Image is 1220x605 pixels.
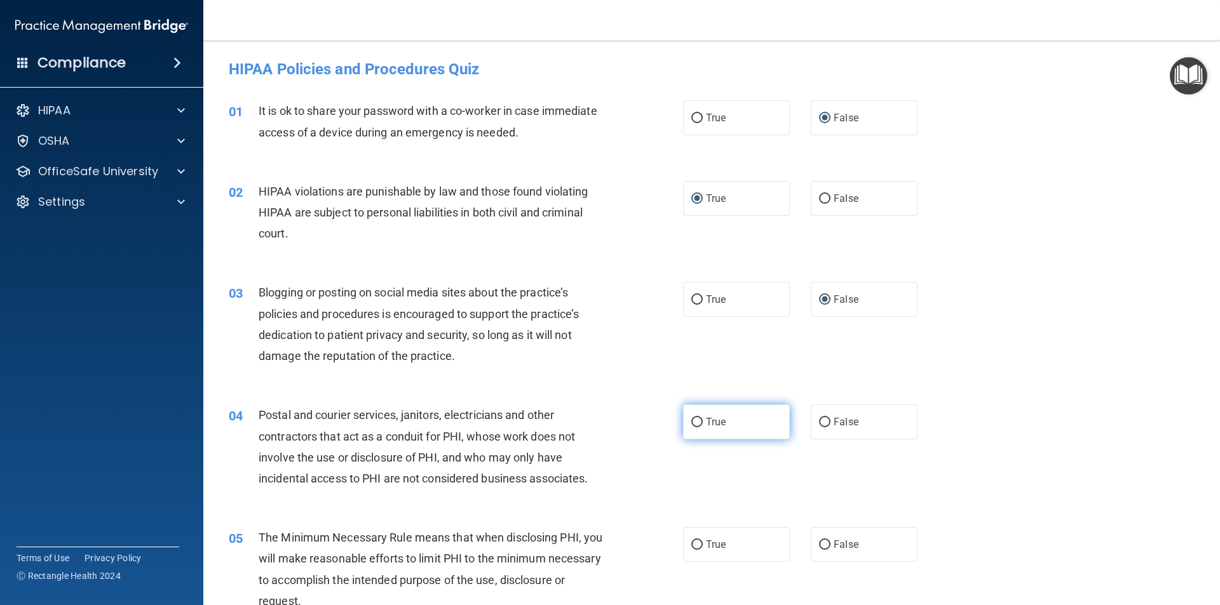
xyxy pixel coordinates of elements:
span: HIPAA violations are punishable by law and those found violating HIPAA are subject to personal li... [259,185,588,240]
input: False [819,295,830,305]
a: Privacy Policy [85,552,142,564]
img: PMB logo [15,13,188,39]
input: True [691,194,703,204]
span: Blogging or posting on social media sites about the practice’s policies and procedures is encoura... [259,286,579,362]
p: OSHA [38,133,70,149]
input: False [819,540,830,550]
span: It is ok to share your password with a co-worker in case immediate access of a device during an e... [259,104,597,138]
span: 03 [229,286,243,301]
input: False [819,418,830,427]
span: False [834,416,858,428]
a: Terms of Use [17,552,69,564]
input: True [691,540,703,550]
span: False [834,192,858,204]
input: True [691,295,703,305]
span: False [834,293,858,305]
span: 05 [229,531,243,546]
a: HIPAA [15,103,185,118]
span: True [706,112,726,124]
span: Ⓒ Rectangle Health 2024 [17,569,121,582]
p: HIPAA [38,103,71,118]
a: OfficeSafe University [15,164,185,179]
span: True [706,192,726,204]
a: Settings [15,194,185,209]
input: True [691,418,703,427]
span: True [706,416,726,428]
span: 02 [229,185,243,200]
input: False [819,194,830,204]
p: OfficeSafe University [38,164,158,179]
span: 01 [229,104,243,119]
span: True [706,293,726,305]
h4: HIPAA Policies and Procedures Quiz [229,61,1195,77]
h4: Compliance [37,54,126,72]
span: False [834,112,858,124]
span: True [706,538,726,550]
span: Postal and courier services, janitors, electricians and other contractors that act as a conduit f... [259,408,588,485]
input: False [819,114,830,123]
span: False [834,538,858,550]
p: Settings [38,194,85,209]
span: 04 [229,408,243,423]
a: OSHA [15,133,185,149]
input: True [691,114,703,123]
button: Open Resource Center [1170,57,1207,95]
